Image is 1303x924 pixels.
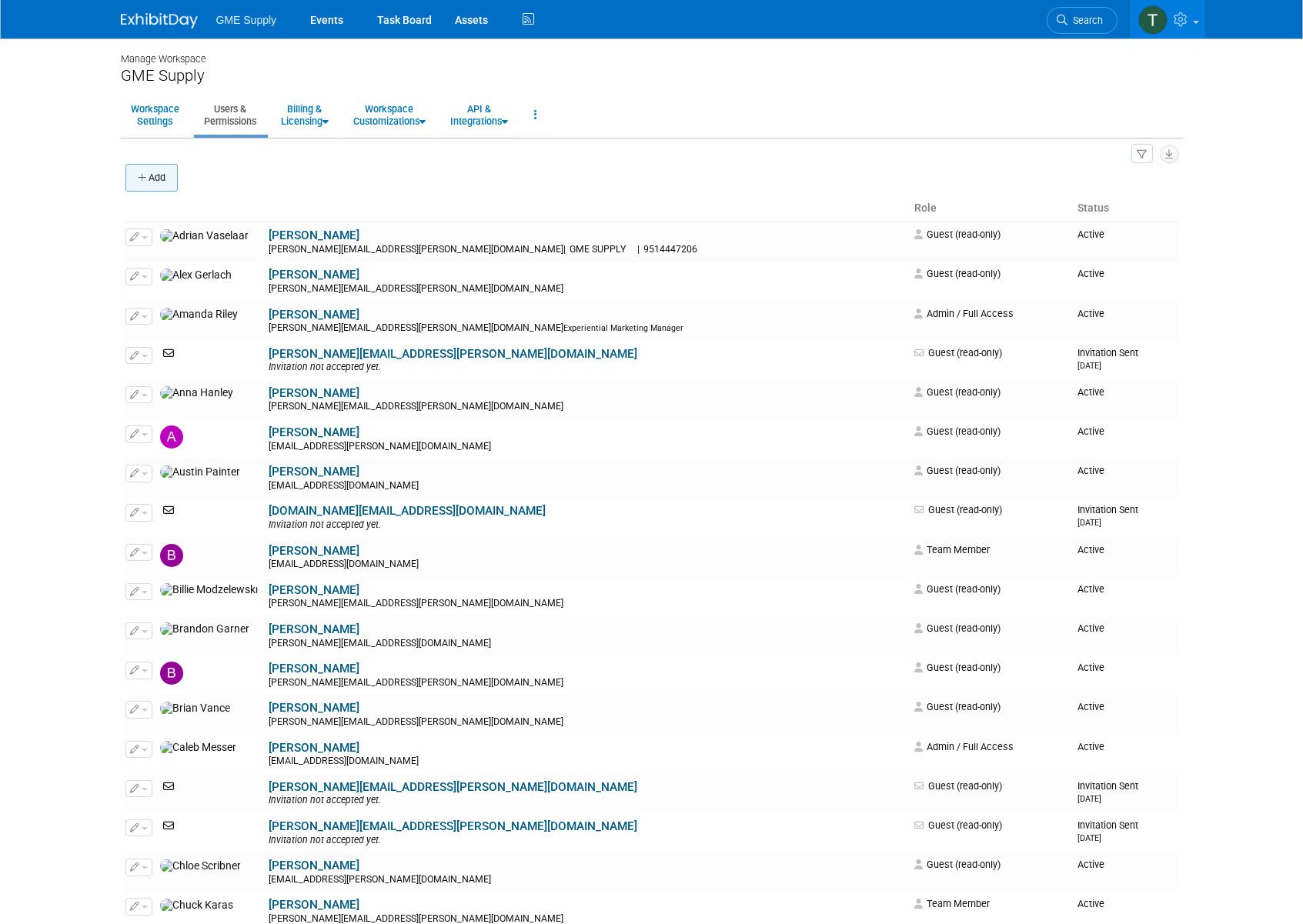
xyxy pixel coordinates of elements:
[269,874,905,886] div: [EMAIL_ADDRESS][PERSON_NAME][DOMAIN_NAME]
[637,244,640,255] span: |
[914,819,1002,831] span: Guest (read-only)
[914,622,1001,634] span: Guest (read-only)
[440,96,518,134] a: API &Integrations
[1077,859,1104,870] span: Active
[160,583,258,597] img: Billie Modzelewski
[640,244,702,255] span: 9514447206
[269,598,905,610] div: [PERSON_NAME][EMAIL_ADDRESS][PERSON_NAME][DOMAIN_NAME]
[1077,701,1104,712] span: Active
[914,386,1001,398] span: Guest (read-only)
[269,716,905,729] div: [PERSON_NAME][EMAIL_ADDRESS][PERSON_NAME][DOMAIN_NAME]
[271,96,339,134] a: Billing &Licensing
[1138,5,1168,35] img: Todd Licence
[160,544,183,567] img: Benjamin Bowman
[1077,361,1101,371] small: [DATE]
[269,819,637,833] a: [PERSON_NAME][EMAIL_ADDRESS][PERSON_NAME][DOMAIN_NAME]
[914,347,1002,359] span: Guest (read-only)
[1071,195,1178,222] th: Status
[1077,308,1104,319] span: Active
[914,780,1002,792] span: Guest (read-only)
[269,756,905,768] div: [EMAIL_ADDRESS][DOMAIN_NAME]
[160,859,241,873] img: Chloe Scribner
[908,195,1071,222] th: Role
[121,66,1183,85] div: GME Supply
[160,229,249,243] img: Adrian Vaselaar
[269,859,359,872] a: [PERSON_NAME]
[269,662,359,675] a: [PERSON_NAME]
[1077,833,1101,843] small: [DATE]
[914,701,1001,712] span: Guest (read-only)
[1077,386,1104,398] span: Active
[160,741,236,755] img: Caleb Messer
[1077,794,1101,804] small: [DATE]
[914,662,1001,673] span: Guest (read-only)
[160,425,183,449] img: Ariel Cox
[563,323,683,333] span: Experiential Marketing Manager
[160,899,233,912] img: Chuck Karas
[1067,15,1103,26] span: Search
[1077,622,1104,634] span: Active
[269,228,359,242] a: [PERSON_NAME]
[914,741,1014,752] span: Admin / Full Access
[1077,504,1138,528] span: Invitation Sent
[269,583,359,597] a: [PERSON_NAME]
[1077,465,1104,476] span: Active
[269,559,905,571] div: [EMAIL_ADDRESS][DOMAIN_NAME]
[269,780,637,794] a: [PERSON_NAME][EMAIL_ADDRESS][PERSON_NAME][DOMAIN_NAME]
[269,401,905,413] div: [PERSON_NAME][EMAIL_ADDRESS][PERSON_NAME][DOMAIN_NAME]
[269,898,359,912] a: [PERSON_NAME]
[121,13,198,28] img: ExhibitDay
[1077,662,1104,673] span: Active
[160,622,249,636] img: Brandon Garner
[269,835,905,847] div: Invitation not accepted yet.
[269,741,359,755] a: [PERSON_NAME]
[269,244,905,256] div: [PERSON_NAME][EMAIL_ADDRESS][PERSON_NAME][DOMAIN_NAME]
[914,268,1001,279] span: Guest (read-only)
[914,544,990,555] span: Team Member
[121,38,1183,66] div: Manage Workspace
[121,96,189,134] a: WorkspaceSettings
[160,308,238,322] img: Amanda Riley
[914,504,1002,515] span: Guest (read-only)
[269,386,359,400] a: [PERSON_NAME]
[914,228,1001,240] span: Guest (read-only)
[1077,583,1104,595] span: Active
[269,465,359,479] a: [PERSON_NAME]
[1077,268,1104,279] span: Active
[1077,347,1138,371] span: Invitation Sent
[1077,544,1104,555] span: Active
[343,96,436,134] a: WorkspaceCustomizations
[914,308,1014,319] span: Admin / Full Access
[269,480,905,492] div: [EMAIL_ADDRESS][DOMAIN_NAME]
[160,465,240,479] img: Austin Painter
[160,386,233,400] img: Anna Hanley
[269,638,905,650] div: [PERSON_NAME][EMAIL_ADDRESS][DOMAIN_NAME]
[269,795,905,807] div: Invitation not accepted yet.
[194,96,266,134] a: Users &Permissions
[269,425,359,439] a: [PERSON_NAME]
[269,322,905,335] div: [PERSON_NAME][EMAIL_ADDRESS][PERSON_NAME][DOMAIN_NAME]
[1047,7,1118,34] a: Search
[269,622,359,636] a: [PERSON_NAME]
[1077,741,1104,752] span: Active
[269,347,637,361] a: [PERSON_NAME][EMAIL_ADDRESS][PERSON_NAME][DOMAIN_NAME]
[269,362,905,374] div: Invitation not accepted yet.
[914,465,1001,476] span: Guest (read-only)
[125,164,178,192] button: Add
[216,14,277,26] span: GME Supply
[160,702,230,716] img: Brian Vance
[914,859,1001,870] span: Guest (read-only)
[566,244,630,255] span: GME SUPPLY
[160,269,232,282] img: Alex Gerlach
[269,308,359,322] a: [PERSON_NAME]
[563,244,566,255] span: |
[269,544,359,558] a: [PERSON_NAME]
[1077,780,1138,804] span: Invitation Sent
[269,504,546,518] a: [DOMAIN_NAME][EMAIL_ADDRESS][DOMAIN_NAME]
[269,519,905,532] div: Invitation not accepted yet.
[1077,518,1101,528] small: [DATE]
[914,425,1001,437] span: Guest (read-only)
[1077,425,1104,437] span: Active
[269,441,905,453] div: [EMAIL_ADDRESS][PERSON_NAME][DOMAIN_NAME]
[914,898,990,909] span: Team Member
